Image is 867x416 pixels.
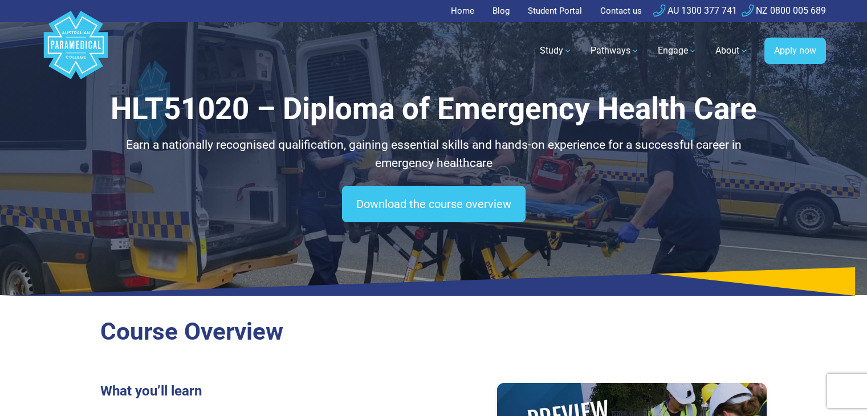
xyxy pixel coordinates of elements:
a: About [709,35,755,67]
a: Pathways [584,35,646,67]
a: Australian Paramedical College [42,22,110,80]
a: Apply now [764,38,826,64]
a: Study [533,35,579,67]
a: Engage [651,35,704,67]
a: AU 1300 377 741 [653,5,737,16]
h2: Course Overview [100,317,767,346]
h1: HLT51020 – Diploma of Emergency Health Care [100,91,767,127]
a: NZ 0800 005 689 [742,5,826,16]
h3: What you’ll learn [100,383,427,399]
a: Download the course overview [342,186,526,222]
p: Earn a nationally recognised qualification, gaining essential skills and hands-on experience for ... [100,136,767,172]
